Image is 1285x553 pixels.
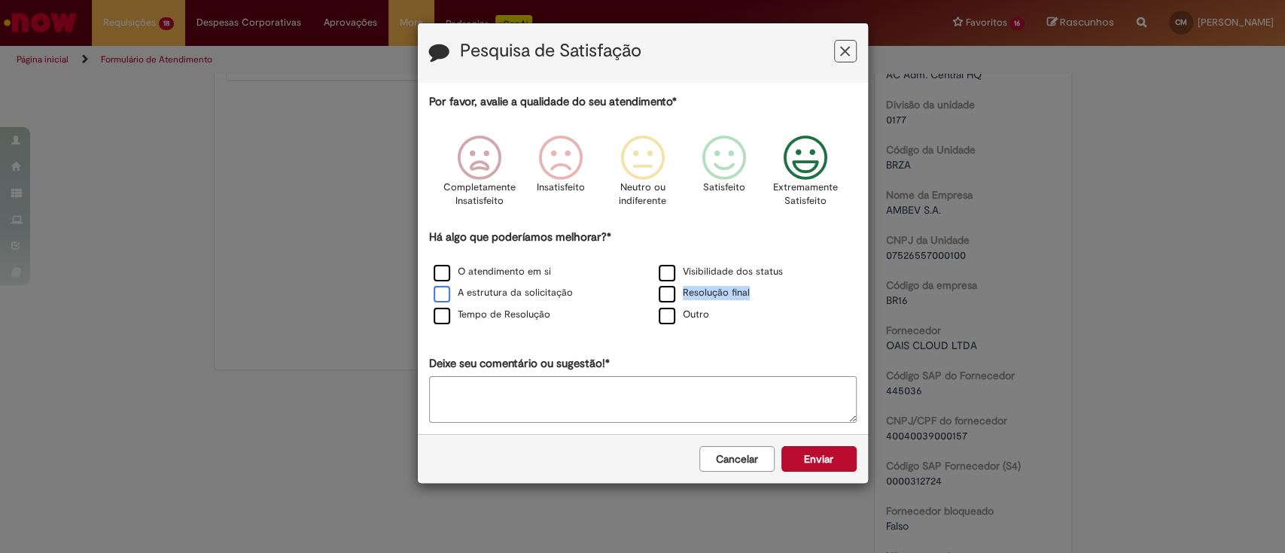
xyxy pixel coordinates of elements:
label: Outro [659,308,709,322]
button: Cancelar [699,446,775,472]
label: Deixe seu comentário ou sugestão!* [429,356,610,372]
label: Visibilidade dos status [659,265,783,279]
p: Extremamente Satisfeito [773,181,838,208]
p: Neutro ou indiferente [615,181,669,208]
button: Enviar [781,446,857,472]
div: Insatisfeito [522,124,599,227]
label: O atendimento em si [434,265,551,279]
label: Pesquisa de Satisfação [460,41,641,61]
div: Satisfeito [686,124,763,227]
div: Completamente Insatisfeito [441,124,518,227]
p: Satisfeito [703,181,745,195]
label: Tempo de Resolução [434,308,550,322]
div: Extremamente Satisfeito [767,124,844,227]
p: Completamente Insatisfeito [443,181,516,208]
label: Resolução final [659,286,750,300]
p: Insatisfeito [537,181,585,195]
label: A estrutura da solicitação [434,286,573,300]
div: Neutro ou indiferente [604,124,681,227]
label: Por favor, avalie a qualidade do seu atendimento* [429,94,677,110]
div: Há algo que poderíamos melhorar?* [429,229,857,327]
